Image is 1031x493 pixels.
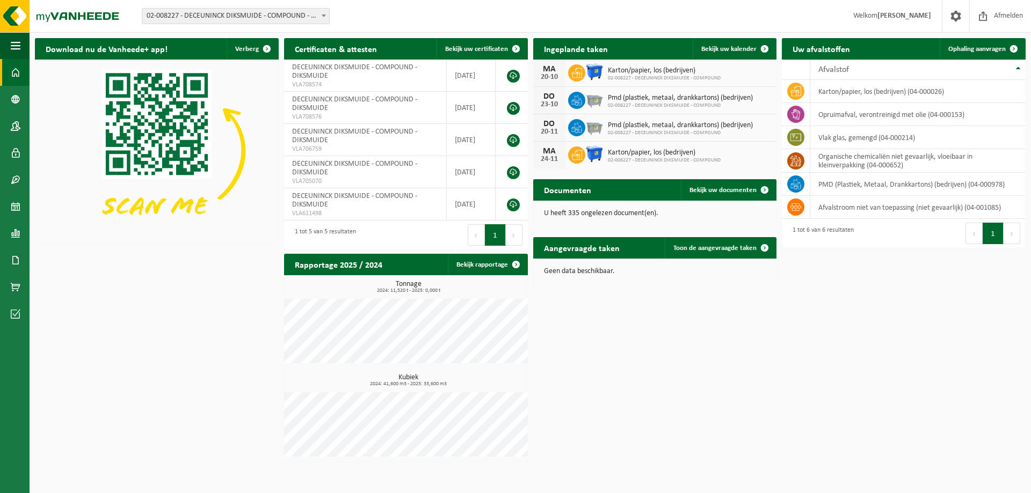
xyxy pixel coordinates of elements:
span: VLA708576 [292,113,438,121]
td: afvalstroom niet van toepassing (niet gevaarlijk) (04-001085) [810,196,1026,219]
span: VLA706759 [292,145,438,153]
img: WB-1100-HPE-BE-01 [585,145,604,163]
span: Bekijk uw certificaten [445,46,508,53]
div: MA [539,147,560,156]
td: [DATE] [447,156,496,188]
img: WB-2500-GAL-GY-01 [585,117,604,136]
span: 02-008227 - DECEUNINCK DIKSMUIDE - COMPOUND [608,102,753,109]
span: Verberg [235,46,259,53]
a: Ophaling aanvragen [940,38,1025,60]
img: WB-1100-HPE-BE-01 [585,63,604,81]
span: Pmd (plastiek, metaal, drankkartons) (bedrijven) [608,121,753,130]
h3: Kubiek [289,374,528,387]
span: 02-008227 - DECEUNINCK DIKSMUIDE - COMPOUND [608,75,721,82]
td: [DATE] [447,92,496,124]
p: U heeft 335 ongelezen document(en). [544,210,766,217]
span: Afvalstof [818,65,849,74]
span: 02-008227 - DECEUNINCK DIKSMUIDE - COMPOUND - DIKSMUIDE [142,9,329,24]
div: 20-11 [539,128,560,136]
span: VLA611498 [292,209,438,218]
button: Next [1004,223,1020,244]
button: Previous [965,223,983,244]
h2: Documenten [533,179,602,200]
span: DECEUNINCK DIKSMUIDE - COMPOUND - DIKSMUIDE [292,192,417,209]
button: Verberg [227,38,278,60]
button: 1 [485,224,506,246]
span: 2024: 11,520 t - 2025: 0,000 t [289,288,528,293]
button: Previous [468,224,485,246]
a: Bekijk uw documenten [681,179,775,201]
span: DECEUNINCK DIKSMUIDE - COMPOUND - DIKSMUIDE [292,160,417,176]
td: karton/papier, los (bedrijven) (04-000026) [810,80,1026,103]
span: DECEUNINCK DIKSMUIDE - COMPOUND - DIKSMUIDE [292,95,417,112]
td: PMD (Plastiek, Metaal, Drankkartons) (bedrijven) (04-000978) [810,173,1026,196]
h2: Rapportage 2025 / 2024 [284,254,393,275]
span: 2024: 41,600 m3 - 2025: 33,600 m3 [289,381,528,387]
span: Ophaling aanvragen [948,46,1006,53]
h2: Aangevraagde taken [533,237,630,258]
span: Bekijk uw documenten [689,187,757,194]
div: DO [539,120,560,128]
span: 02-008227 - DECEUNINCK DIKSMUIDE - COMPOUND - DIKSMUIDE [142,8,330,24]
div: DO [539,92,560,101]
span: Karton/papier, los (bedrijven) [608,67,721,75]
strong: [PERSON_NAME] [877,12,931,20]
div: MA [539,65,560,73]
div: 23-10 [539,101,560,108]
span: 02-008227 - DECEUNINCK DIKSMUIDE - COMPOUND [608,130,753,136]
a: Toon de aangevraagde taken [665,237,775,259]
a: Bekijk uw certificaten [437,38,527,60]
span: VLA705070 [292,177,438,186]
td: vlak glas, gemengd (04-000214) [810,126,1026,149]
h3: Tonnage [289,281,528,293]
h2: Ingeplande taken [533,38,619,59]
span: DECEUNINCK DIKSMUIDE - COMPOUND - DIKSMUIDE [292,128,417,144]
a: Bekijk uw kalender [693,38,775,60]
h2: Uw afvalstoffen [782,38,861,59]
span: Toon de aangevraagde taken [673,245,757,252]
td: organische chemicaliën niet gevaarlijk, vloeibaar in kleinverpakking (04-000652) [810,149,1026,173]
span: 02-008227 - DECEUNINCK DIKSMUIDE - COMPOUND [608,157,721,164]
span: Pmd (plastiek, metaal, drankkartons) (bedrijven) [608,94,753,102]
div: 1 tot 5 van 5 resultaten [289,223,356,247]
button: 1 [983,223,1004,244]
span: Karton/papier, los (bedrijven) [608,149,721,157]
a: Bekijk rapportage [448,254,527,275]
img: Download de VHEPlus App [35,60,279,242]
span: VLA708574 [292,80,438,89]
td: opruimafval, verontreinigd met olie (04-000153) [810,103,1026,126]
img: WB-2500-GAL-GY-01 [585,90,604,108]
div: 24-11 [539,156,560,163]
h2: Download nu de Vanheede+ app! [35,38,178,59]
h2: Certificaten & attesten [284,38,388,59]
td: [DATE] [447,124,496,156]
div: 20-10 [539,73,560,81]
div: 1 tot 6 van 6 resultaten [787,222,854,245]
span: Bekijk uw kalender [701,46,757,53]
td: [DATE] [447,188,496,220]
span: DECEUNINCK DIKSMUIDE - COMPOUND - DIKSMUIDE [292,63,417,80]
button: Next [506,224,522,246]
p: Geen data beschikbaar. [544,268,766,275]
td: [DATE] [447,60,496,92]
